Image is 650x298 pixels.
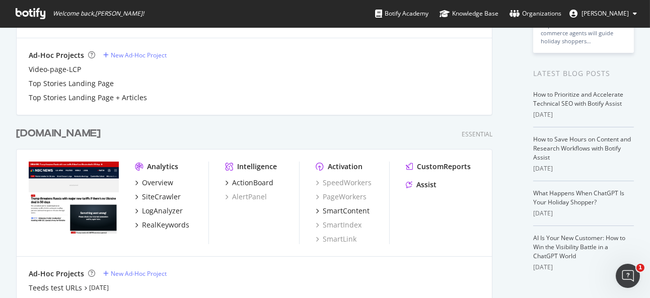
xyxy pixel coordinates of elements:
div: SiteCrawler [142,192,181,202]
div: Ad-Hoc Projects [29,269,84,279]
div: New Ad-Hoc Project [111,51,167,59]
a: [DOMAIN_NAME] [16,126,105,141]
div: [DATE] [533,263,634,272]
div: CustomReports [417,162,471,172]
a: CustomReports [406,162,471,172]
div: New Ad-Hoc Project [111,269,167,278]
a: How to Save Hours on Content and Research Workflows with Botify Assist [533,135,631,162]
button: [PERSON_NAME] [561,6,645,22]
a: Top Stories Landing Page + Articles [29,93,147,103]
div: Essential [462,130,492,138]
a: [DATE] [89,283,109,292]
a: SmartContent [316,206,370,216]
div: Assist [416,180,437,190]
span: 1 [636,264,644,272]
span: Welcome back, [PERSON_NAME] ! [53,10,144,18]
div: Organizations [510,9,561,19]
a: Teeds test URLs [29,283,82,293]
div: [DOMAIN_NAME] [16,126,101,141]
a: AlertPanel [225,192,267,202]
div: [DATE] [533,110,634,119]
div: In [DATE], the first year where AI-powered search and commerce agents will guide holiday shoppers… [541,13,626,45]
a: AI Is Your New Customer: How to Win the Visibility Battle in a ChatGPT World [533,234,625,260]
div: Activation [328,162,363,172]
div: Knowledge Base [440,9,498,19]
a: ActionBoard [225,178,273,188]
div: Analytics [147,162,178,172]
a: New Ad-Hoc Project [103,269,167,278]
span: Joy Kemp [582,9,629,18]
div: Latest Blog Posts [533,68,634,79]
a: SmartLink [316,234,356,244]
div: Overview [142,178,173,188]
a: Video-page-LCP [29,64,81,74]
a: PageWorkers [316,192,367,202]
div: ActionBoard [232,178,273,188]
a: SpeedWorkers [316,178,372,188]
a: LogAnalyzer [135,206,183,216]
div: Botify Academy [375,9,428,19]
a: What Happens When ChatGPT Is Your Holiday Shopper? [533,189,624,206]
div: [DATE] [533,164,634,173]
a: Assist [406,180,437,190]
div: LogAnalyzer [142,206,183,216]
a: SmartIndex [316,220,362,230]
a: How to Prioritize and Accelerate Technical SEO with Botify Assist [533,90,623,108]
div: Intelligence [237,162,277,172]
a: New Ad-Hoc Project [103,51,167,59]
iframe: Intercom live chat [616,264,640,288]
div: Ad-Hoc Projects [29,50,84,60]
a: RealKeywords [135,220,189,230]
a: Top Stories Landing Page [29,79,114,89]
div: RealKeywords [142,220,189,230]
img: nbcnews.com [29,162,119,234]
div: SmartContent [323,206,370,216]
a: Overview [135,178,173,188]
div: [DATE] [533,209,634,218]
a: SiteCrawler [135,192,181,202]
